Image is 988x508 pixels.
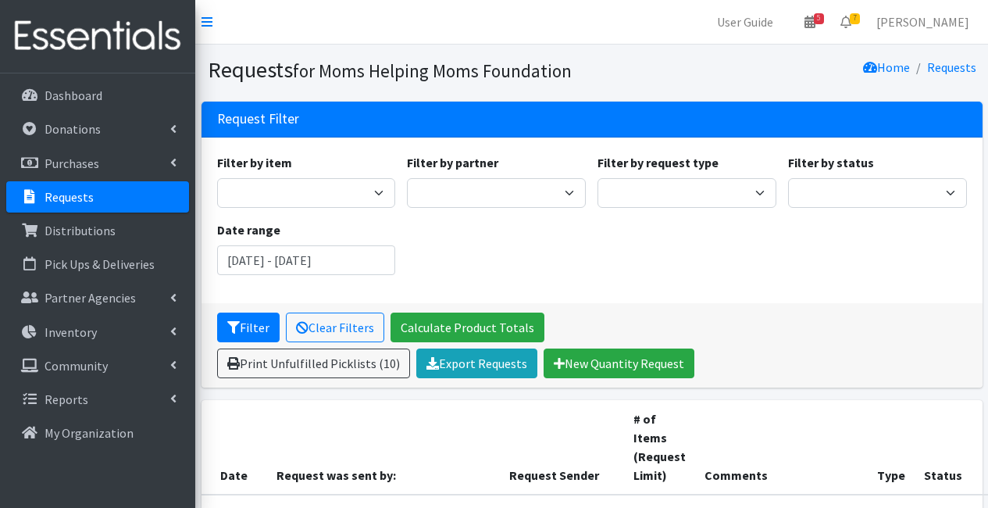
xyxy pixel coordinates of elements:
[500,400,624,495] th: Request Sender
[814,13,824,24] span: 5
[217,349,410,378] a: Print Unfulfilled Picklists (10)
[927,59,976,75] a: Requests
[267,400,500,495] th: Request was sent by:
[828,6,864,38] a: 7
[6,113,189,145] a: Donations
[868,400,915,495] th: Type
[792,6,828,38] a: 5
[850,13,860,24] span: 7
[45,156,99,171] p: Purchases
[217,111,299,127] h3: Request Filter
[45,324,97,340] p: Inventory
[915,400,980,495] th: Status
[864,6,982,38] a: [PERSON_NAME]
[597,153,719,172] label: Filter by request type
[624,400,695,495] th: # of Items (Request Limit)
[407,153,498,172] label: Filter by partner
[6,215,189,246] a: Distributions
[217,313,280,342] button: Filter
[217,220,280,239] label: Date range
[6,249,189,280] a: Pick Ups & Deliveries
[293,59,572,82] small: for Moms Helping Moms Foundation
[6,181,189,213] a: Requests
[217,245,396,275] input: January 1, 2011 - December 31, 2011
[695,400,868,495] th: Comments
[208,56,587,84] h1: Requests
[6,282,189,313] a: Partner Agencies
[45,189,94,205] p: Requests
[45,290,136,306] p: Partner Agencies
[6,10,189,63] img: HumanEssentials
[45,358,108,374] p: Community
[6,384,189,415] a: Reports
[788,153,874,172] label: Filter by status
[286,313,384,342] a: Clear Filters
[217,153,292,172] label: Filter by item
[863,59,910,75] a: Home
[6,317,189,348] a: Inventory
[6,80,189,111] a: Dashboard
[544,349,694,378] a: New Quantity Request
[45,121,101,137] p: Donations
[391,313,544,342] a: Calculate Product Totals
[45,256,155,272] p: Pick Ups & Deliveries
[45,223,116,238] p: Distributions
[45,425,134,441] p: My Organization
[6,417,189,449] a: My Organization
[6,350,189,381] a: Community
[704,6,786,38] a: User Guide
[45,392,88,407] p: Reports
[416,349,537,378] a: Export Requests
[6,148,189,179] a: Purchases
[202,400,267,495] th: Date
[45,88,102,103] p: Dashboard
